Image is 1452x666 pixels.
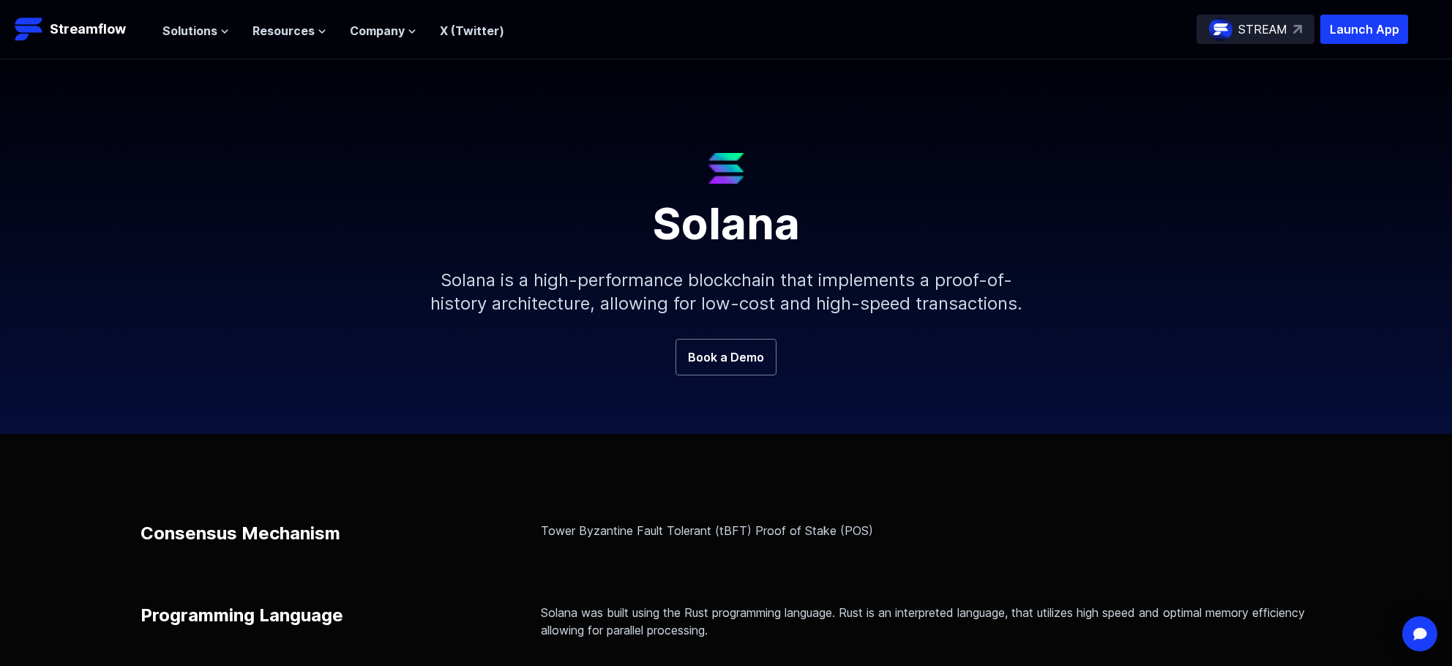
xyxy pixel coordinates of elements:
[1402,616,1437,651] div: Open Intercom Messenger
[541,522,1311,539] p: Tower Byzantine Fault Tolerant (tBFT) Proof of Stake (POS)
[541,604,1311,639] p: Solana was built using the Rust programming language. Rust is an interpreted language, that utili...
[350,22,405,40] span: Company
[676,339,776,375] a: Book a Demo
[375,184,1077,245] h1: Solana
[1238,20,1287,38] p: STREAM
[162,22,217,40] span: Solutions
[162,22,229,40] button: Solutions
[50,19,126,40] p: Streamflow
[1293,25,1302,34] img: top-right-arrow.svg
[708,153,744,184] img: Solana
[411,245,1041,339] p: Solana is a high-performance blockchain that implements a proof-of-history architecture, allowing...
[350,22,416,40] button: Company
[252,22,315,40] span: Resources
[252,22,326,40] button: Resources
[1320,15,1408,44] button: Launch App
[1209,18,1232,41] img: streamflow-logo-circle.png
[440,23,504,38] a: X (Twitter)
[15,15,148,44] a: Streamflow
[141,604,343,627] p: Programming Language
[15,15,44,44] img: Streamflow Logo
[1197,15,1314,44] a: STREAM
[141,522,340,545] p: Consensus Mechanism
